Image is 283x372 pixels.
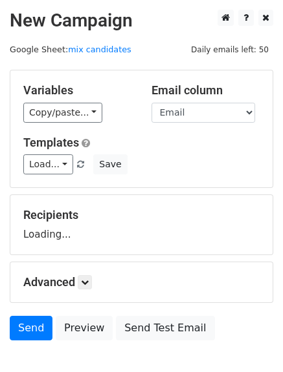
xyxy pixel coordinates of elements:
[23,208,260,222] h5: Recipients
[187,45,273,54] a: Daily emails left: 50
[23,103,102,123] a: Copy/paste...
[152,83,260,98] h5: Email column
[10,316,52,340] a: Send
[187,43,273,57] span: Daily emails left: 50
[23,275,260,289] h5: Advanced
[10,10,273,32] h2: New Campaign
[23,136,79,149] a: Templates
[93,154,127,174] button: Save
[23,154,73,174] a: Load...
[10,45,131,54] small: Google Sheet:
[116,316,214,340] a: Send Test Email
[56,316,113,340] a: Preview
[23,208,260,242] div: Loading...
[23,83,132,98] h5: Variables
[68,45,131,54] a: mix candidates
